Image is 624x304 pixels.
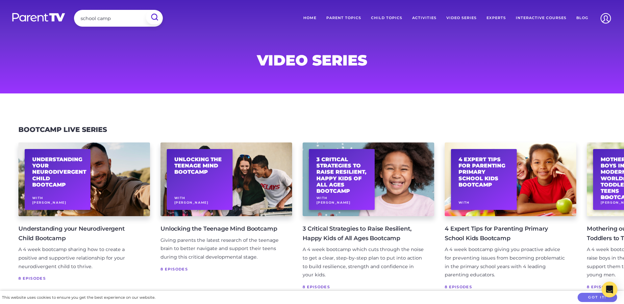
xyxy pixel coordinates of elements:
[18,224,139,242] h4: Understanding your Neurodivergent Child Bootcamp
[174,201,209,204] span: [PERSON_NAME]
[445,224,566,242] h4: 4 Expert Tips for Parenting Primary School Kids Bootcamp
[161,236,282,262] div: Giving parents the latest research of the teenage brain to better navigate and support their teen...
[578,293,617,302] button: Got it!
[161,224,282,233] h4: Unlocking the Teenage Mind Bootcamp
[602,282,617,297] div: Open Intercom Messenger
[321,10,366,26] a: Parent Topics
[18,245,139,271] div: A 4 week bootcamp sharing how to create a positive and supportive relationship for your neurodive...
[366,10,407,26] a: Child Topics
[303,284,424,290] span: 8 Episodes
[174,196,186,200] span: With
[316,156,367,194] h2: 3 Critical Strategies to Raise Resilient, Happy Kids of All Ages Bootcamp
[32,156,83,188] h2: Understanding your Neurodivergent Child Bootcamp
[459,156,510,188] h2: 4 Expert Tips for Parenting Primary School Kids Bootcamp
[303,142,434,298] a: 3 Critical Strategies to Raise Resilient, Happy Kids of All Ages Bootcamp With[PERSON_NAME] 3 Cri...
[303,245,424,280] div: A 4 week bootcamp which cuts through the noise to get a clear, step-by-step plan to put into acti...
[445,142,576,298] a: 4 Expert Tips for Parenting Primary School Kids Bootcamp With 4 Expert Tips for Parenting Primary...
[441,10,482,26] a: Video Series
[18,125,107,134] a: Bootcamp Live Series
[571,10,593,26] a: Blog
[407,10,441,26] a: Activities
[2,294,155,301] div: This website uses cookies to ensure you get the best experience on our website.
[597,10,614,27] img: Account
[146,10,162,24] input: Submit
[482,10,511,26] a: Experts
[316,196,328,200] span: With
[154,54,471,67] h1: Video Series
[303,224,424,242] h4: 3 Critical Strategies to Raise Resilient, Happy Kids of All Ages Bootcamp
[459,201,470,204] span: With
[161,266,282,272] span: 8 Episodes
[12,13,66,22] img: parenttv-logo-white.4c85aaf.svg
[32,196,43,200] span: With
[174,156,225,175] h2: Unlocking the Teenage Mind Bootcamp
[511,10,571,26] a: Interactive Courses
[445,245,566,280] div: A 4 week bootcamp giving you proactive advice for preventing issues from becoming problematic in ...
[298,10,321,26] a: Home
[74,10,163,27] input: Search ParentTV
[316,201,351,204] span: [PERSON_NAME]
[445,284,566,290] span: 8 Episodes
[32,201,66,204] span: [PERSON_NAME]
[18,275,139,282] span: 8 Episodes
[601,196,612,200] span: With
[161,142,292,298] a: Unlocking the Teenage Mind Bootcamp With[PERSON_NAME] Unlocking the Teenage Mind Bootcamp Giving ...
[18,142,150,298] a: Understanding your Neurodivergent Child Bootcamp With[PERSON_NAME] Understanding your Neurodiverg...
